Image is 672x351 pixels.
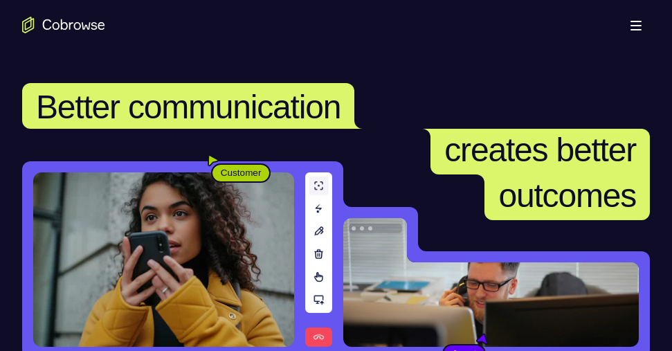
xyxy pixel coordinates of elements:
[498,177,636,214] span: outcomes
[36,89,340,125] span: Better communication
[22,17,105,33] a: Go to the home page
[444,132,636,168] span: creates better
[33,172,294,347] img: A customer holding their phone
[305,172,332,347] img: A series of tools used in co-browsing sessions
[343,218,639,347] img: A customer support agent talking on the phone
